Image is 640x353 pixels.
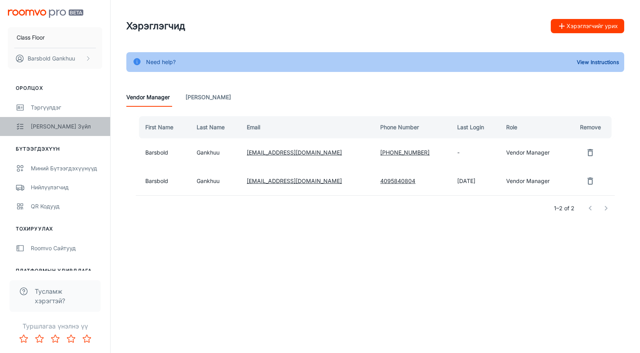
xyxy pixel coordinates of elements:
[247,177,342,184] a: [EMAIL_ADDRESS][DOMAIN_NAME]
[380,177,415,184] a: 4095840804
[136,116,190,138] th: First Name
[126,19,185,33] h1: Хэрэглэгчид
[136,138,190,167] td: Barsbold
[551,19,624,33] button: Хэрэглэгчийг урих
[500,167,569,195] td: Vendor Manager
[126,88,170,107] a: Vendor Manager
[186,88,231,107] a: [PERSON_NAME]
[575,56,621,68] button: View Instructions
[451,138,500,167] td: -
[569,116,615,138] th: Remove
[374,116,451,138] th: Phone Number
[190,167,241,195] td: Gankhuu
[240,116,374,138] th: Email
[31,244,102,253] div: Roomvo сайтууд
[247,149,342,156] a: [EMAIL_ADDRESS][DOMAIN_NAME]
[31,122,102,131] div: [PERSON_NAME] зүйл
[8,9,83,18] img: Roomvo PRO Beta
[190,138,241,167] td: Gankhuu
[136,167,190,195] td: Barsbold
[8,48,102,69] button: Barsbold Gankhuu
[582,145,598,160] button: remove user
[190,116,241,138] th: Last Name
[17,33,45,42] p: Class Floor
[582,173,598,189] button: remove user
[31,164,102,173] div: Миний бүтээгдэхүүнүүд
[146,55,176,70] div: Need help?
[451,116,500,138] th: Last Login
[500,116,569,138] th: Role
[500,138,569,167] td: Vendor Manager
[554,204,574,213] p: 1–2 of 2
[8,27,102,48] button: Class Floor
[31,183,102,192] div: Нийлүүлэгчид
[28,54,75,63] p: Barsbold Gankhuu
[31,103,102,112] div: Тэргүүлдэг
[31,202,102,211] div: QR кодууд
[380,149,430,156] a: [PHONE_NUMBER]
[451,167,500,195] td: [DATE]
